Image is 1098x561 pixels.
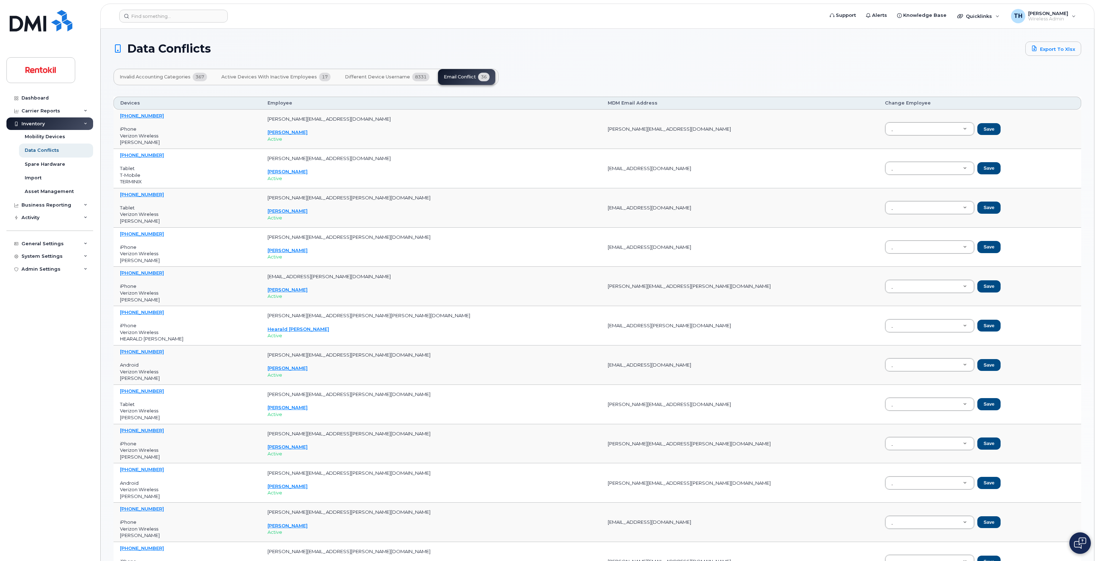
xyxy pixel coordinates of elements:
th: MDM Email Address [601,97,879,110]
span: Active [268,254,282,260]
span: Active Devices with Inactive Employees [221,74,317,80]
span: Active [268,490,282,495]
td: [EMAIL_ADDRESS][DOMAIN_NAME] [601,503,879,542]
p: iPhone Verizon Wireless [PERSON_NAME] [120,519,255,539]
p: [PERSON_NAME][EMAIL_ADDRESS][PERSON_NAME][DOMAIN_NAME] [268,391,595,398]
p: Android Verizon Wireless [PERSON_NAME] [120,480,255,500]
p: iPhone Verizon Wireless HEARALD [PERSON_NAME] [120,322,255,342]
a: [PHONE_NUMBER] [120,466,164,472]
p: [PERSON_NAME][EMAIL_ADDRESS][PERSON_NAME][DOMAIN_NAME] [268,548,595,555]
a: [PHONE_NUMBER] [120,231,164,237]
p: [PERSON_NAME][EMAIL_ADDRESS][PERSON_NAME][DOMAIN_NAME] [268,234,595,241]
td: [PERSON_NAME][EMAIL_ADDRESS][PERSON_NAME][DOMAIN_NAME] [601,267,879,306]
p: [PERSON_NAME][EMAIL_ADDRESS][PERSON_NAME][DOMAIN_NAME] [268,470,595,477]
p: [PERSON_NAME][EMAIL_ADDRESS][DOMAIN_NAME] [268,155,595,162]
p: iPhone Verizon Wireless [PERSON_NAME] [120,126,255,146]
span: 8331 [412,73,429,81]
p: [PERSON_NAME][EMAIL_ADDRESS][PERSON_NAME][PERSON_NAME][DOMAIN_NAME] [268,312,595,319]
p: iPhone Verizon Wireless [PERSON_NAME] [120,244,255,264]
p: [PERSON_NAME][EMAIL_ADDRESS][PERSON_NAME][DOMAIN_NAME] [268,352,595,358]
button: Save [977,241,1000,253]
span: Data Conflicts [127,43,211,54]
a: [PERSON_NAME] [268,208,308,214]
a: [PERSON_NAME] [268,247,308,253]
button: Save [977,359,1000,371]
p: iPhone Verizon Wireless [PERSON_NAME] [120,440,255,460]
a: [PERSON_NAME] [268,405,308,410]
td: [EMAIL_ADDRESS][DOMAIN_NAME] [601,228,879,267]
button: Save [977,398,1000,410]
p: Tablet Verizon Wireless [PERSON_NAME] [120,401,255,421]
a: [PERSON_NAME] [268,444,308,450]
span: Active [268,451,282,456]
p: Tablet Verizon Wireless [PERSON_NAME] [120,204,255,224]
td: [PERSON_NAME][EMAIL_ADDRESS][PERSON_NAME][DOMAIN_NAME] [601,463,879,503]
button: Save [977,202,1000,214]
button: Save [977,437,1000,450]
td: [PERSON_NAME][EMAIL_ADDRESS][DOMAIN_NAME] [601,385,879,424]
a: [PHONE_NUMBER] [120,506,164,512]
td: [EMAIL_ADDRESS][DOMAIN_NAME] [601,188,879,228]
button: Save [977,516,1000,528]
img: Open chat [1074,537,1086,549]
span: Active [268,293,282,299]
span: 17 [319,73,331,81]
a: [PERSON_NAME] [268,365,308,371]
a: [PERSON_NAME] [268,523,308,528]
span: 367 [193,73,207,81]
button: Save [977,280,1000,292]
p: [EMAIL_ADDRESS][PERSON_NAME][DOMAIN_NAME] [268,273,595,280]
a: [PERSON_NAME] [268,483,308,489]
a: [PHONE_NUMBER] [120,113,164,119]
a: [PERSON_NAME] [268,129,308,135]
p: Tablet T-Mobile TERMINIX [120,165,255,185]
th: Devices [114,97,261,110]
a: [PHONE_NUMBER] [120,427,164,433]
td: [EMAIL_ADDRESS][DOMAIN_NAME] [601,149,879,188]
button: Save [977,477,1000,489]
td: [EMAIL_ADDRESS][PERSON_NAME][DOMAIN_NAME] [601,306,879,345]
span: Invalid Accounting Categories [120,74,191,80]
a: Export to Xlsx [1025,42,1081,56]
a: [PHONE_NUMBER] [120,349,164,354]
td: [PERSON_NAME][EMAIL_ADDRESS][DOMAIN_NAME] [601,110,879,149]
span: Active [268,175,282,181]
td: [EMAIL_ADDRESS][DOMAIN_NAME] [601,345,879,385]
p: iPhone Verizon Wireless [PERSON_NAME] [120,283,255,303]
a: [PHONE_NUMBER] [120,270,164,276]
span: Active [268,372,282,378]
span: Active [268,411,282,417]
p: [PERSON_NAME][EMAIL_ADDRESS][PERSON_NAME][DOMAIN_NAME] [268,509,595,516]
button: Save [977,162,1000,174]
th: Change Employee [878,97,1081,110]
th: Employee [261,97,601,110]
button: Save [977,320,1000,332]
a: [PERSON_NAME] [268,169,308,174]
a: [PHONE_NUMBER] [120,545,164,551]
button: Save [977,123,1000,135]
p: [PERSON_NAME][EMAIL_ADDRESS][PERSON_NAME][DOMAIN_NAME] [268,194,595,201]
span: Active [268,529,282,535]
span: Active [268,136,282,142]
p: Android Verizon Wireless [PERSON_NAME] [120,362,255,382]
a: [PHONE_NUMBER] [120,309,164,315]
span: Active [268,215,282,221]
p: [PERSON_NAME][EMAIL_ADDRESS][PERSON_NAME][DOMAIN_NAME] [268,430,595,437]
a: [PHONE_NUMBER] [120,192,164,197]
span: Active [268,333,282,338]
p: [PERSON_NAME][EMAIL_ADDRESS][DOMAIN_NAME] [268,116,595,122]
span: Different Device Username [345,74,410,80]
td: [PERSON_NAME][EMAIL_ADDRESS][PERSON_NAME][DOMAIN_NAME] [601,424,879,464]
a: [PERSON_NAME] [268,287,308,292]
a: [PHONE_NUMBER] [120,388,164,394]
a: Hearald [PERSON_NAME] [268,326,329,332]
a: [PHONE_NUMBER] [120,152,164,158]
